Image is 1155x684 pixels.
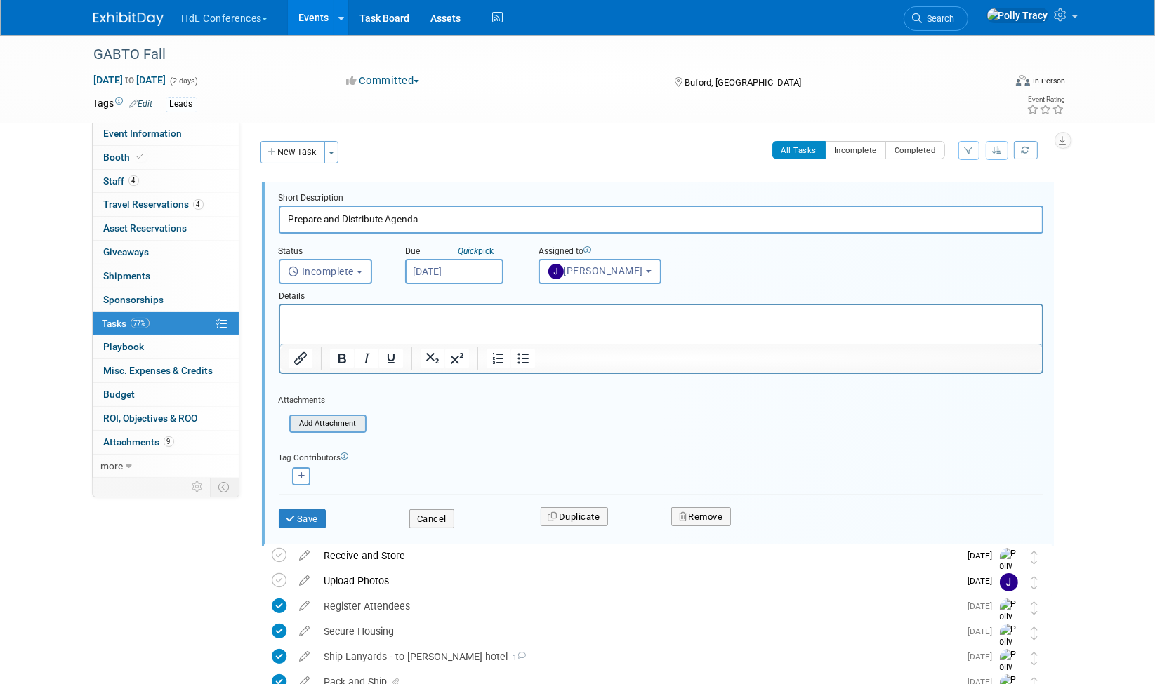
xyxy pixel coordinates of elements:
[104,175,139,187] span: Staff
[93,122,239,145] a: Event Information
[456,246,497,257] a: Quickpick
[93,383,239,406] a: Budget
[1031,601,1038,615] i: Move task
[1000,548,1021,585] img: Polly Tracy
[104,128,183,139] span: Event Information
[93,431,239,454] a: Attachments9
[279,509,326,529] button: Save
[280,305,1042,344] iframe: Rich Text Area
[329,349,353,368] button: Bold
[685,77,801,88] span: Buford, [GEOGRAPHIC_DATA]
[279,284,1043,304] div: Details
[1032,76,1065,86] div: In-Person
[93,241,239,264] a: Giveaways
[1031,652,1038,665] i: Move task
[921,73,1066,94] div: Event Format
[104,365,213,376] span: Misc. Expenses & Credits
[93,312,239,335] a: Tasks77%
[104,222,187,234] span: Asset Reservations
[289,349,312,368] button: Insert/edit link
[923,13,955,24] span: Search
[104,341,145,352] span: Playbook
[104,199,204,210] span: Travel Reservations
[444,349,468,368] button: Superscript
[289,266,355,277] span: Incomplete
[93,288,239,311] a: Sponsorships
[104,294,164,305] span: Sponsorships
[260,141,325,163] button: New Task
[317,544,960,568] div: Receive and Store
[93,12,164,26] img: ExhibitDay
[510,349,534,368] button: Bullet list
[420,349,444,368] button: Subscript
[986,8,1049,23] img: Polly Tracy
[104,246,150,257] span: Giveaways
[1031,626,1038,640] i: Move task
[293,575,317,587] a: edit
[186,478,211,496] td: Personalize Event Tab Strip
[124,74,137,86] span: to
[93,407,239,430] a: ROI, Objectives & ROO
[279,206,1043,233] input: Name of task or a short description
[1000,573,1018,591] img: Johnny Nguyen
[193,199,204,210] span: 4
[130,99,153,109] a: Edit
[103,318,150,329] span: Tasks
[166,97,197,112] div: Leads
[539,259,661,284] button: [PERSON_NAME]
[772,141,826,159] button: All Tasks
[93,335,239,358] a: Playbook
[93,74,167,86] span: [DATE] [DATE]
[458,246,479,256] i: Quick
[93,217,239,240] a: Asset Reservations
[486,349,510,368] button: Numbered list
[904,6,968,31] a: Search
[104,436,174,448] span: Attachments
[293,650,317,663] a: edit
[378,349,402,368] button: Underline
[539,246,714,259] div: Assigned to
[317,619,960,643] div: Secure Housing
[164,436,174,447] span: 9
[279,192,1043,206] div: Short Description
[93,193,239,216] a: Travel Reservations4
[279,259,372,284] button: Incomplete
[93,264,239,288] a: Shipments
[210,478,239,496] td: Toggle Event Tabs
[104,413,198,424] span: ROI, Objectives & ROO
[1016,75,1030,86] img: Format-Inperson.png
[101,460,124,471] span: more
[104,152,147,163] span: Booth
[279,449,1043,464] div: Tag Contributors
[1031,576,1038,589] i: Move task
[968,652,1000,662] span: [DATE]
[825,141,886,159] button: Incomplete
[671,507,731,527] button: Remove
[128,175,139,186] span: 4
[354,349,378,368] button: Italic
[293,600,317,612] a: edit
[279,394,367,406] div: Attachments
[548,265,644,276] span: [PERSON_NAME]
[317,594,960,618] div: Register Attendees
[169,76,199,86] span: (2 days)
[137,153,144,161] i: Booth reservation complete
[317,645,960,669] div: Ship Lanyards - to [PERSON_NAME] hotel
[968,601,1000,611] span: [DATE]
[93,170,239,193] a: Staff4
[93,359,239,382] a: Misc. Expenses & Credits
[131,318,150,328] span: 77%
[89,42,983,67] div: GABTO Fall
[968,576,1000,586] span: [DATE]
[409,509,454,529] button: Cancel
[279,246,384,259] div: Status
[93,146,239,169] a: Booth
[104,270,151,281] span: Shipments
[341,74,425,88] button: Committed
[405,246,517,259] div: Due
[968,626,1000,636] span: [DATE]
[1027,96,1064,103] div: Event Rating
[1031,551,1038,564] i: Move task
[1000,598,1021,636] img: Polly Tracy
[1014,141,1038,159] a: Refresh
